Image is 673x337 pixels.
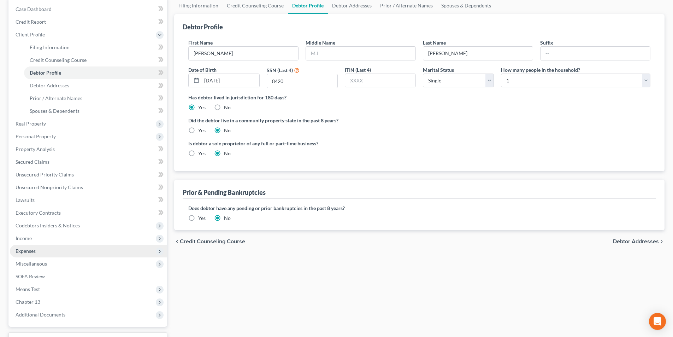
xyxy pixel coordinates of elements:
label: Did the debtor live in a community property state in the past 8 years? [188,117,650,124]
span: Spouses & Dependents [30,108,79,114]
span: Lawsuits [16,197,35,203]
span: Filing Information [30,44,70,50]
a: Filing Information [24,41,167,54]
span: Debtor Addresses [30,82,69,88]
span: Means Test [16,286,40,292]
label: Yes [198,150,206,157]
a: Property Analysis [10,143,167,156]
button: chevron_left Credit Counseling Course [174,239,245,244]
a: Lawsuits [10,194,167,207]
a: Credit Report [10,16,167,28]
label: No [224,150,231,157]
span: Expenses [16,248,36,254]
div: Prior & Pending Bankruptcies [183,188,266,197]
span: Codebtors Insiders & Notices [16,222,80,228]
a: Case Dashboard [10,3,167,16]
a: Prior / Alternate Names [24,92,167,105]
label: Yes [198,127,206,134]
input: MM/DD/YYYY [202,74,259,87]
span: Chapter 13 [16,299,40,305]
i: chevron_left [174,239,180,244]
label: First Name [188,39,213,46]
span: Executory Contracts [16,210,61,216]
input: M.I [306,47,415,60]
input: XXXX [345,74,415,87]
input: -- [423,47,533,60]
span: Prior / Alternate Names [30,95,82,101]
span: Income [16,235,32,241]
label: How many people in the household? [501,66,580,74]
label: Last Name [423,39,446,46]
label: SSN (Last 4) [267,66,293,74]
input: -- [541,47,650,60]
span: Personal Property [16,133,56,139]
label: Has debtor lived in jurisdiction for 180 days? [188,94,650,101]
a: Spouses & Dependents [24,105,167,117]
span: Additional Documents [16,312,65,318]
a: Debtor Addresses [24,79,167,92]
input: XXXX [267,74,337,88]
span: Unsecured Priority Claims [16,172,74,178]
div: Open Intercom Messenger [649,313,666,330]
span: Client Profile [16,31,45,37]
label: Yes [198,215,206,222]
a: Debtor Profile [24,66,167,79]
span: Property Analysis [16,146,55,152]
span: Credit Counseling Course [30,57,87,63]
span: Credit Report [16,19,46,25]
span: Credit Counseling Course [180,239,245,244]
label: No [224,104,231,111]
span: Real Property [16,121,46,127]
label: Suffix [540,39,553,46]
a: SOFA Review [10,270,167,283]
a: Unsecured Nonpriority Claims [10,181,167,194]
span: SOFA Review [16,273,45,279]
span: Case Dashboard [16,6,52,12]
label: Is debtor a sole proprietor of any full or part-time business? [188,140,416,147]
label: Middle Name [306,39,335,46]
label: No [224,215,231,222]
button: Debtor Addresses chevron_right [613,239,665,244]
span: Debtor Addresses [613,239,659,244]
a: Secured Claims [10,156,167,168]
span: Miscellaneous [16,261,47,267]
i: chevron_right [659,239,665,244]
input: -- [189,47,298,60]
label: No [224,127,231,134]
a: Unsecured Priority Claims [10,168,167,181]
label: ITIN (Last 4) [345,66,371,74]
label: Yes [198,104,206,111]
label: Does debtor have any pending or prior bankruptcies in the past 8 years? [188,204,650,212]
a: Executory Contracts [10,207,167,219]
label: Date of Birth [188,66,217,74]
label: Marital Status [423,66,454,74]
span: Unsecured Nonpriority Claims [16,184,83,190]
span: Debtor Profile [30,70,61,76]
a: Credit Counseling Course [24,54,167,66]
div: Debtor Profile [183,23,223,31]
span: Secured Claims [16,159,49,165]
